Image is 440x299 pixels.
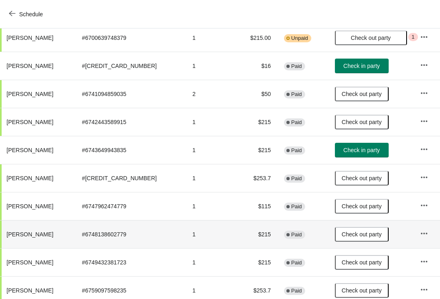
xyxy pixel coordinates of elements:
span: Paid [291,203,302,210]
span: Paid [291,91,302,98]
button: Check out party [335,115,389,129]
td: 1 [186,220,235,248]
button: Check out party [335,87,389,101]
span: Paid [291,260,302,266]
span: Check in party [343,147,380,153]
span: [PERSON_NAME] [7,91,53,97]
button: Check out party [335,227,389,242]
span: Check out party [342,259,382,266]
td: 2 [186,80,235,108]
td: $215 [235,248,277,276]
span: Unpaid [291,35,308,41]
td: 1 [186,248,235,276]
button: Check out party [335,199,389,214]
button: Check in party [335,59,389,73]
td: $215.00 [235,24,277,52]
span: [PERSON_NAME] [7,231,53,238]
span: [PERSON_NAME] [7,287,53,294]
td: 1 [186,52,235,80]
span: Paid [291,231,302,238]
td: $215 [235,108,277,136]
button: Check out party [335,171,389,186]
td: 1 [186,24,235,52]
span: Paid [291,288,302,294]
span: [PERSON_NAME] [7,259,53,266]
td: 1 [186,108,235,136]
td: # 6749432381723 [75,248,186,276]
span: [PERSON_NAME] [7,175,53,181]
span: [PERSON_NAME] [7,35,53,41]
span: Paid [291,175,302,182]
span: Check out party [342,91,382,97]
button: Check out party [335,283,389,298]
td: # 6741094859035 [75,80,186,108]
td: $253.7 [235,164,277,192]
button: Check out party [335,31,407,45]
span: [PERSON_NAME] [7,63,53,69]
button: Check in party [335,143,389,157]
td: # 6700639748379 [75,24,186,52]
span: Paid [291,119,302,126]
td: # [CREDIT_CARD_NUMBER] [75,164,186,192]
button: Schedule [4,7,49,22]
span: Check out party [342,231,382,238]
span: Schedule [19,11,43,17]
button: Check out party [335,255,389,270]
span: Paid [291,147,302,154]
span: Paid [291,63,302,70]
td: 1 [186,164,235,192]
td: # 6747962474779 [75,192,186,220]
td: $50 [235,80,277,108]
span: Check out party [342,119,382,125]
td: $215 [235,220,277,248]
td: $16 [235,52,277,80]
td: # 6748138602779 [75,220,186,248]
span: [PERSON_NAME] [7,147,53,153]
span: 1 [411,34,414,40]
span: Check out party [342,203,382,210]
span: [PERSON_NAME] [7,119,53,125]
td: $115 [235,192,277,220]
span: Check out party [342,175,382,181]
td: $215 [235,136,277,164]
td: # 6743649943835 [75,136,186,164]
td: 1 [186,192,235,220]
span: Check out party [342,287,382,294]
span: [PERSON_NAME] [7,203,53,210]
span: Check out party [351,35,391,41]
td: # 6742443589915 [75,108,186,136]
span: Check in party [343,63,380,69]
td: # [CREDIT_CARD_NUMBER] [75,52,186,80]
td: 1 [186,136,235,164]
